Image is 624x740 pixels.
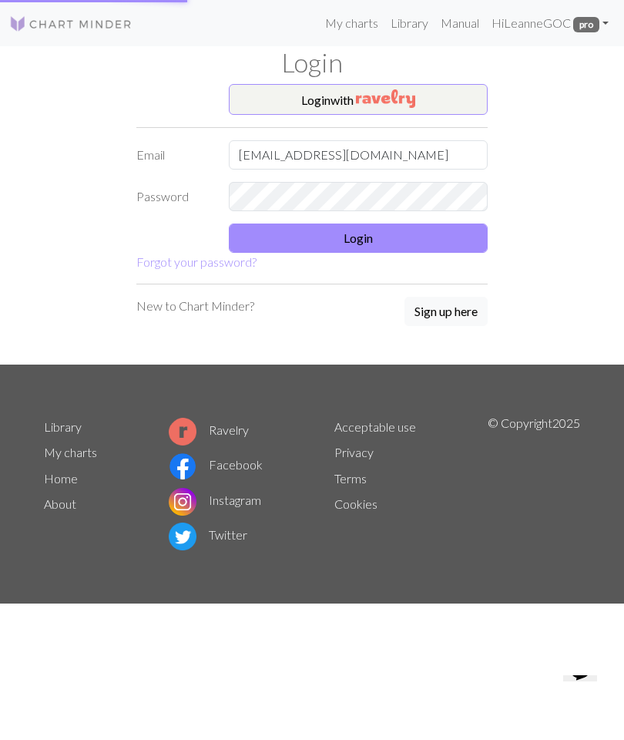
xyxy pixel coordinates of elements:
[573,17,599,32] span: pro
[44,471,78,486] a: Home
[488,414,580,554] p: © Copyright 2025
[334,445,374,459] a: Privacy
[169,523,196,550] img: Twitter logo
[35,46,589,78] h1: Login
[557,675,609,725] iframe: chat widget
[229,224,488,253] button: Login
[169,418,196,446] img: Ravelry logo
[404,297,488,326] button: Sign up here
[384,8,434,39] a: Library
[9,15,133,33] img: Logo
[334,471,367,486] a: Terms
[136,254,257,269] a: Forgot your password?
[169,527,247,542] a: Twitter
[434,8,485,39] a: Manual
[44,445,97,459] a: My charts
[169,488,196,516] img: Instagram logo
[319,8,384,39] a: My charts
[127,182,220,211] label: Password
[229,84,488,115] button: Loginwith
[136,297,254,315] p: New to Chart Minder?
[169,422,249,437] a: Ravelry
[356,89,415,108] img: Ravelry
[127,140,220,170] label: Email
[485,8,615,39] a: HiLeanneGOC pro
[169,457,263,472] a: Facebook
[44,419,82,434] a: Library
[169,452,196,480] img: Facebook logo
[334,496,377,511] a: Cookies
[44,496,76,511] a: About
[169,493,261,507] a: Instagram
[404,297,488,328] a: Sign up here
[334,419,416,434] a: Acceptable use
